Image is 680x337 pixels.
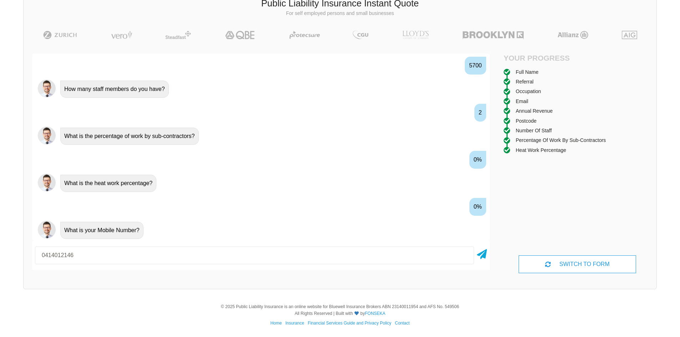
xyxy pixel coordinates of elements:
img: Vero | Public Liability Insurance [108,31,135,39]
a: FONSEKA [365,311,385,316]
div: Number of staff [516,127,552,134]
img: Allianz | Public Liability Insurance [554,31,592,39]
div: 0% [469,151,486,169]
a: Insurance [285,321,304,326]
a: Contact [395,321,409,326]
div: Email [516,97,528,105]
img: Protecsure | Public Liability Insurance [287,31,323,39]
img: QBE | Public Liability Insurance [221,31,260,39]
img: Chatbot | PLI [38,174,56,192]
img: Chatbot | PLI [38,221,56,239]
img: Chatbot | PLI [38,80,56,97]
input: Your mobile number, eg: +61xxxxxxxxxx / 0xxxxxxxxx [35,246,474,264]
p: For self employed persons and small businesses [29,10,651,17]
div: 2 [474,104,486,122]
div: SWITCH TO FORM [519,255,636,273]
img: Chatbot | PLI [38,127,56,144]
div: 5700 [465,57,486,75]
div: What is the percentage of work by sub-contractors? [60,128,199,145]
img: AIG | Public Liability Insurance [619,31,640,39]
div: What is your Mobile Number? [60,222,143,239]
div: Referral [516,78,534,86]
div: Full Name [516,68,539,76]
img: LLOYD's | Public Liability Insurance [398,31,433,39]
div: How many staff members do you have? [60,81,169,98]
div: Annual Revenue [516,107,553,115]
div: 0% [469,198,486,216]
div: Percentage of work by sub-contractors [516,136,606,144]
img: Steadfast | Public Liability Insurance [162,31,194,39]
img: Zurich | Public Liability Insurance [40,31,80,39]
img: Brooklyn | Public Liability Insurance [460,31,527,39]
img: CGU | Public Liability Insurance [350,31,371,39]
a: Home [270,321,282,326]
h4: Your Progress [504,53,578,62]
div: What is the heat work percentage? [60,175,156,192]
div: Heat work percentage [516,146,566,154]
a: Financial Services Guide and Privacy Policy [308,321,391,326]
div: Occupation [516,87,541,95]
div: Postcode [516,117,537,125]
